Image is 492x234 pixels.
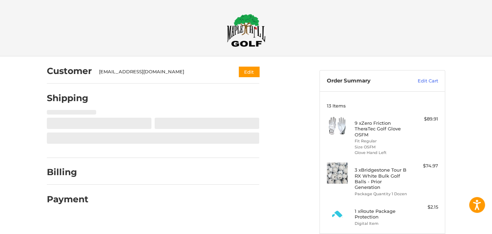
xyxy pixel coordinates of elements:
h3: Order Summary [327,78,403,85]
h2: Payment [47,194,88,205]
li: Package Quantity 1 Dozen [355,191,409,197]
h2: Shipping [47,93,88,104]
a: Edit Cart [403,78,438,85]
div: $89.91 [410,116,438,123]
h4: 3 x Bridgestone Tour B RX White Bulk Golf Balls - Prior Generation [355,167,409,190]
li: Size OSFM [355,144,409,150]
h2: Billing [47,167,88,178]
li: Glove Hand Left [355,150,409,156]
h3: 13 Items [327,103,438,109]
img: Maple Hill Golf [227,14,266,47]
div: $2.15 [410,204,438,211]
div: [EMAIL_ADDRESS][DOMAIN_NAME] [99,68,225,75]
div: $74.97 [410,162,438,170]
button: Edit [239,67,259,77]
h4: 1 x Route Package Protection [355,208,409,220]
h4: 9 x Zero Friction TheraTec Golf Glove OSFM [355,120,409,137]
h2: Customer [47,66,92,76]
li: Fit Regular [355,138,409,144]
